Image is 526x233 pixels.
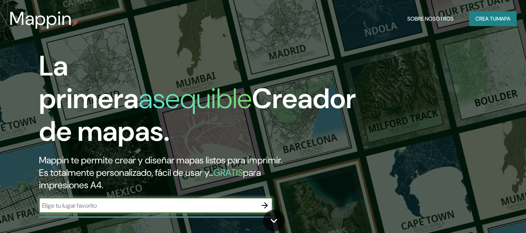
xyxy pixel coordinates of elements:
[213,166,243,179] font: GRATIS
[39,166,213,179] font: Es totalmente personalizado, fácil de usar y...
[39,201,257,210] input: Elige tu lugar favorito
[39,166,261,191] font: para impresiones A4.
[39,154,282,166] font: Mappin te permite crear y diseñar mapas listos para imprimir.
[407,15,454,22] font: Sobre nosotros
[469,11,517,26] button: Crea tumapa
[496,15,510,22] font: mapa
[72,20,78,26] img: pin de mapeo
[139,81,252,117] font: asequible
[39,48,139,117] font: La primera
[404,11,457,26] button: Sobre nosotros
[475,15,496,22] font: Crea tu
[9,6,72,31] font: Mappin
[39,81,356,149] font: Creador de mapas.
